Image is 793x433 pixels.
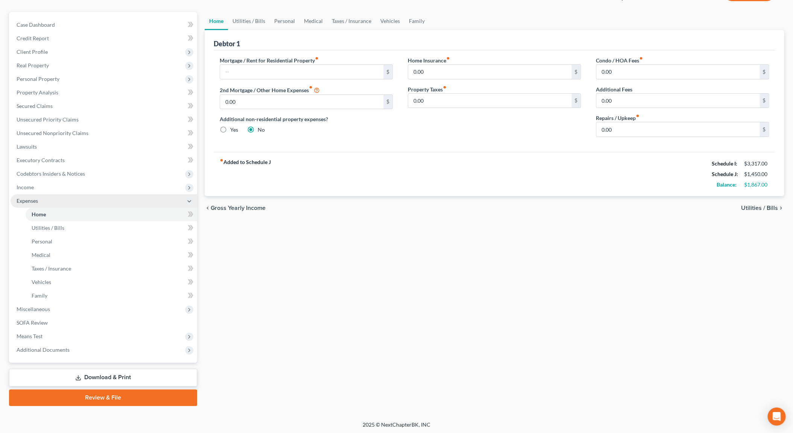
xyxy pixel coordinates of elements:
span: Unsecured Nonpriority Claims [17,130,88,136]
a: Utilities / Bills [228,12,270,30]
div: $ [383,95,392,109]
input: -- [408,65,571,79]
i: chevron_right [778,205,784,211]
span: Gross Yearly Income [211,205,266,211]
span: Real Property [17,62,49,68]
div: Open Intercom Messenger [767,407,785,425]
input: -- [596,94,760,108]
a: Review & File [9,389,197,406]
span: Taxes / Insurance [32,265,71,272]
i: fiber_manual_record [315,56,319,60]
span: Miscellaneous [17,306,50,312]
span: Credit Report [17,35,49,41]
span: Secured Claims [17,103,53,109]
a: Medical [26,248,197,262]
div: $1,450.00 [744,170,769,178]
a: Credit Report [11,32,197,45]
span: Means Test [17,333,43,339]
a: Unsecured Nonpriority Claims [11,126,197,140]
strong: Schedule I: [712,160,737,167]
a: Utilities / Bills [26,221,197,235]
span: Personal Property [17,76,59,82]
span: Medical [32,252,50,258]
a: Home [205,12,228,30]
i: fiber_manual_record [639,56,643,60]
a: Vehicles [26,275,197,289]
label: Yes [230,126,238,134]
span: Personal [32,238,52,245]
span: Unsecured Priority Claims [17,116,79,123]
a: Home [26,208,197,221]
span: Family [32,292,47,299]
strong: Schedule J: [712,171,738,177]
span: Property Analysis [17,89,58,96]
i: chevron_left [205,205,211,211]
label: Repairs / Upkeep [596,114,640,122]
div: $3,317.00 [744,160,769,167]
div: $ [760,122,769,137]
div: $1,867.00 [744,181,769,188]
label: Additional Fees [596,85,632,93]
a: Family [404,12,429,30]
a: Medical [299,12,327,30]
span: Income [17,184,34,190]
div: $ [760,94,769,108]
div: $ [571,65,580,79]
div: Debtor 1 [214,39,240,48]
a: Taxes / Insurance [26,262,197,275]
input: -- [408,94,571,108]
input: -- [596,122,760,137]
i: fiber_manual_record [446,56,450,60]
label: Property Taxes [408,85,447,93]
a: SOFA Review [11,316,197,330]
span: Client Profile [17,49,48,55]
input: -- [220,65,383,79]
span: Expenses [17,198,38,204]
a: Property Analysis [11,86,197,99]
label: Mortgage / Rent for Residential Property [220,56,319,64]
a: Taxes / Insurance [327,12,376,30]
span: Home [32,211,46,217]
label: Additional non-residential property expenses? [220,115,393,123]
span: Utilities / Bills [741,205,778,211]
a: Secured Claims [11,99,197,113]
a: Personal [26,235,197,248]
span: Vehicles [32,279,51,285]
strong: Added to Schedule J [220,158,271,190]
span: Codebtors Insiders & Notices [17,170,85,177]
a: Case Dashboard [11,18,197,32]
a: Vehicles [376,12,404,30]
span: Utilities / Bills [32,225,64,231]
a: Download & Print [9,369,197,386]
input: -- [596,65,760,79]
label: No [258,126,265,134]
label: Home Insurance [408,56,450,64]
span: Additional Documents [17,346,70,353]
i: fiber_manual_record [443,85,447,89]
label: 2nd Mortgage / Other Home Expenses [220,85,320,94]
a: Unsecured Priority Claims [11,113,197,126]
div: $ [760,65,769,79]
label: Condo / HOA Fees [596,56,643,64]
div: $ [383,65,392,79]
a: Lawsuits [11,140,197,153]
input: -- [220,95,383,109]
i: fiber_manual_record [220,158,223,162]
i: fiber_manual_record [636,114,640,118]
a: Executory Contracts [11,153,197,167]
span: Lawsuits [17,143,37,150]
span: Case Dashboard [17,21,55,28]
strong: Balance: [717,181,737,188]
button: Utilities / Bills chevron_right [741,205,784,211]
span: SOFA Review [17,319,48,326]
a: Personal [270,12,299,30]
i: fiber_manual_record [309,85,313,89]
a: Family [26,289,197,302]
span: Executory Contracts [17,157,65,163]
button: chevron_left Gross Yearly Income [205,205,266,211]
div: $ [571,94,580,108]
